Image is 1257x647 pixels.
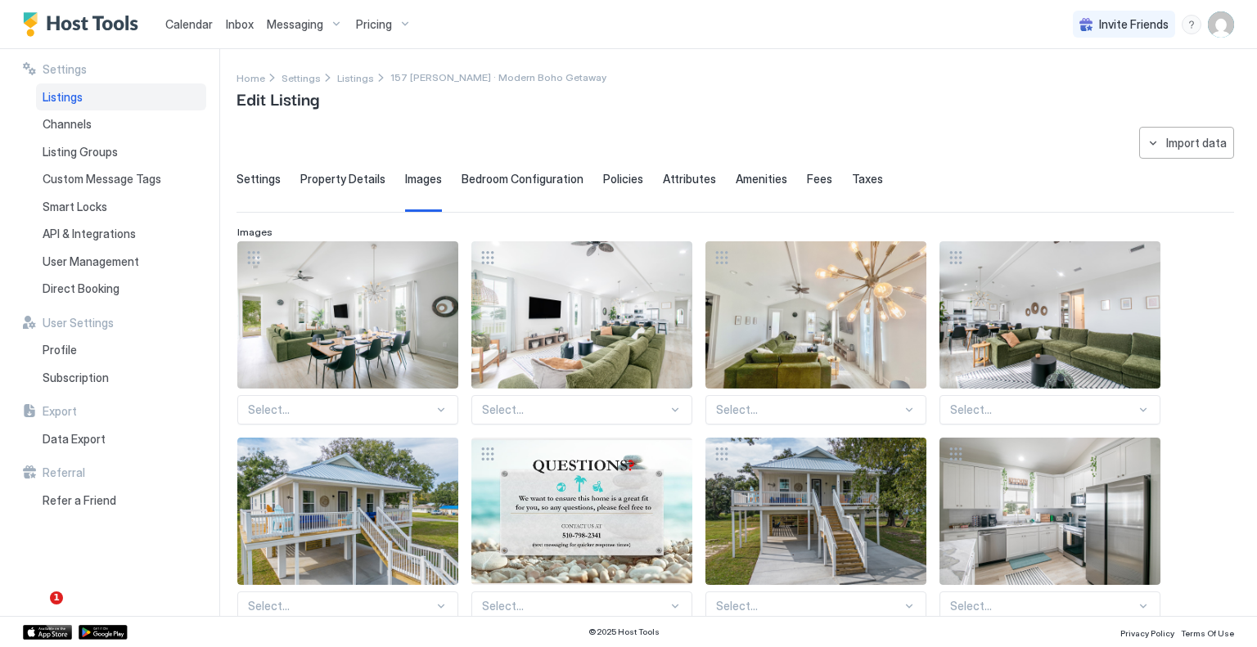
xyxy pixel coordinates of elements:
[36,193,206,221] a: Smart Locks
[237,172,281,186] span: Settings
[603,172,643,186] span: Policies
[1181,623,1234,640] a: Terms Of Use
[939,438,1160,585] div: View image
[43,493,116,508] span: Refer a Friend
[36,487,206,514] a: Refer a Friend
[267,17,323,32] span: Messaging
[43,281,119,296] span: Direct Booking
[588,627,660,637] span: © 2025 Host Tools
[36,138,206,166] a: Listing Groups
[36,275,206,303] a: Direct Booking
[1182,15,1201,34] div: menu
[237,69,265,86] div: Breadcrumb
[705,438,926,585] div: View image
[43,145,118,160] span: Listing Groups
[43,404,77,419] span: Export
[43,117,92,132] span: Channels
[36,425,206,453] a: Data Export
[300,172,385,186] span: Property Details
[36,110,206,138] a: Channels
[36,336,206,364] a: Profile
[43,432,106,447] span: Data Export
[1120,623,1174,640] a: Privacy Policy
[939,241,1160,389] div: View image
[337,69,374,86] a: Listings
[36,165,206,193] a: Custom Message Tags
[237,69,265,86] a: Home
[390,71,606,83] span: Breadcrumb
[736,172,787,186] span: Amenities
[1099,17,1169,32] span: Invite Friends
[43,316,114,330] span: User Settings
[43,90,83,105] span: Listings
[36,248,206,276] a: User Management
[36,364,206,392] a: Subscription
[226,16,254,33] a: Inbox
[23,625,72,640] a: App Store
[36,220,206,248] a: API & Integrations
[705,241,926,389] div: View image
[43,465,85,480] span: Referral
[237,86,319,110] span: Edit Listing
[282,69,321,86] div: Breadcrumb
[337,69,374,86] div: Breadcrumb
[1208,11,1234,38] div: User profile
[43,200,107,214] span: Smart Locks
[50,591,63,604] span: 1
[282,69,321,86] a: Settings
[337,72,374,84] span: Listings
[43,343,77,357] span: Profile
[1181,628,1234,638] span: Terms Of Use
[237,241,458,389] div: View image
[165,17,213,31] span: Calendar
[237,72,265,84] span: Home
[43,254,139,269] span: User Management
[43,371,109,385] span: Subscription
[23,12,146,37] a: Host Tools Logo
[282,72,321,84] span: Settings
[1120,628,1174,638] span: Privacy Policy
[226,17,254,31] span: Inbox
[471,241,692,389] div: View image
[807,172,832,186] span: Fees
[1166,134,1227,151] div: Import data
[43,227,136,241] span: API & Integrations
[356,17,392,32] span: Pricing
[1139,127,1234,159] button: Import data
[43,62,87,77] span: Settings
[16,591,56,631] iframe: Intercom live chat
[79,625,128,640] a: Google Play Store
[36,83,206,111] a: Listings
[43,172,161,186] span: Custom Message Tags
[852,172,883,186] span: Taxes
[663,172,716,186] span: Attributes
[471,438,692,585] div: View image
[165,16,213,33] a: Calendar
[462,172,583,186] span: Bedroom Configuration
[237,226,273,238] span: Images
[237,438,458,585] div: View image
[405,172,442,186] span: Images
